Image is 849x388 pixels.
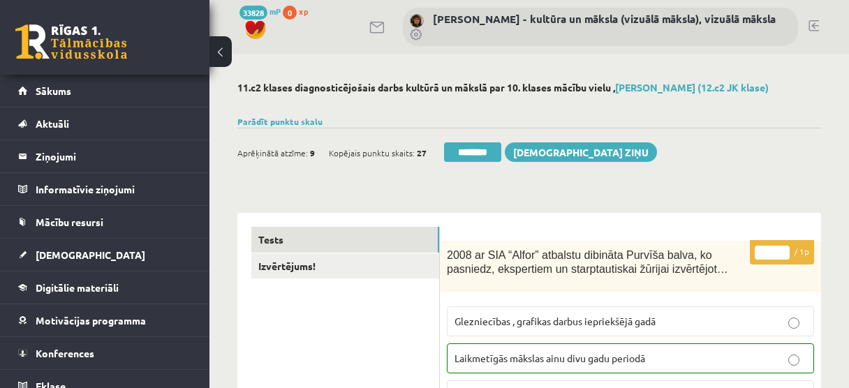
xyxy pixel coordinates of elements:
span: 27 [417,142,427,163]
span: 33828 [239,6,267,20]
a: Izvērtējums! [251,253,439,279]
a: Motivācijas programma [18,304,192,336]
a: Informatīvie ziņojumi [18,173,192,205]
span: Glezniecības , grafikas darbus iepriekšējā gadā [455,315,656,327]
span: Laikmetīgās mākslas ainu divu gadu periodā [455,352,645,364]
span: Digitālie materiāli [36,281,119,294]
a: Mācību resursi [18,206,192,238]
span: xp [299,6,308,17]
p: / 1p [750,240,814,264]
a: Digitālie materiāli [18,271,192,304]
a: Rīgas 1. Tālmācības vidusskola [15,24,127,59]
a: [DEMOGRAPHIC_DATA] ziņu [505,142,657,162]
span: Konferences [36,347,94,359]
img: Ilze Kolka - kultūra un māksla (vizuālā māksla), vizuālā māksla [410,14,424,28]
legend: Ziņojumi [36,140,192,172]
a: [PERSON_NAME] (12.c2 JK klase) [615,81,769,94]
legend: Informatīvie ziņojumi [36,173,192,205]
span: Sākums [36,84,71,97]
a: [DEMOGRAPHIC_DATA] [18,239,192,271]
span: 9 [310,142,315,163]
span: Aprēķinātā atzīme: [237,142,308,163]
a: Sākums [18,75,192,107]
input: Laikmetīgās mākslas ainu divu gadu periodā [788,355,799,366]
a: Ziņojumi [18,140,192,172]
a: 33828 mP [239,6,281,17]
h2: 11.c2 klases diagnosticējošais darbs kultūrā un mākslā par 10. klases mācību vielu , [237,82,821,94]
a: Tests [251,227,439,253]
a: Konferences [18,337,192,369]
span: Kopējais punktu skaits: [329,142,415,163]
span: mP [270,6,281,17]
a: Aktuāli [18,107,192,140]
span: Motivācijas programma [36,314,146,327]
span: [DEMOGRAPHIC_DATA] [36,248,145,261]
span: 0 [283,6,297,20]
span: Aktuāli [36,117,69,130]
a: 0 xp [283,6,315,17]
span: 2008 ar SIA “Alfor” atbalstu dibināta Purvīša balva, ko pasniedz, ekspertiem un starptautiskai žū... [447,249,728,276]
input: Glezniecības , grafikas darbus iepriekšējā gadā [788,318,799,329]
a: Parādīt punktu skalu [237,116,323,127]
a: [PERSON_NAME] - kultūra un māksla (vizuālā māksla), vizuālā māksla [433,12,776,26]
span: Mācību resursi [36,216,103,228]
